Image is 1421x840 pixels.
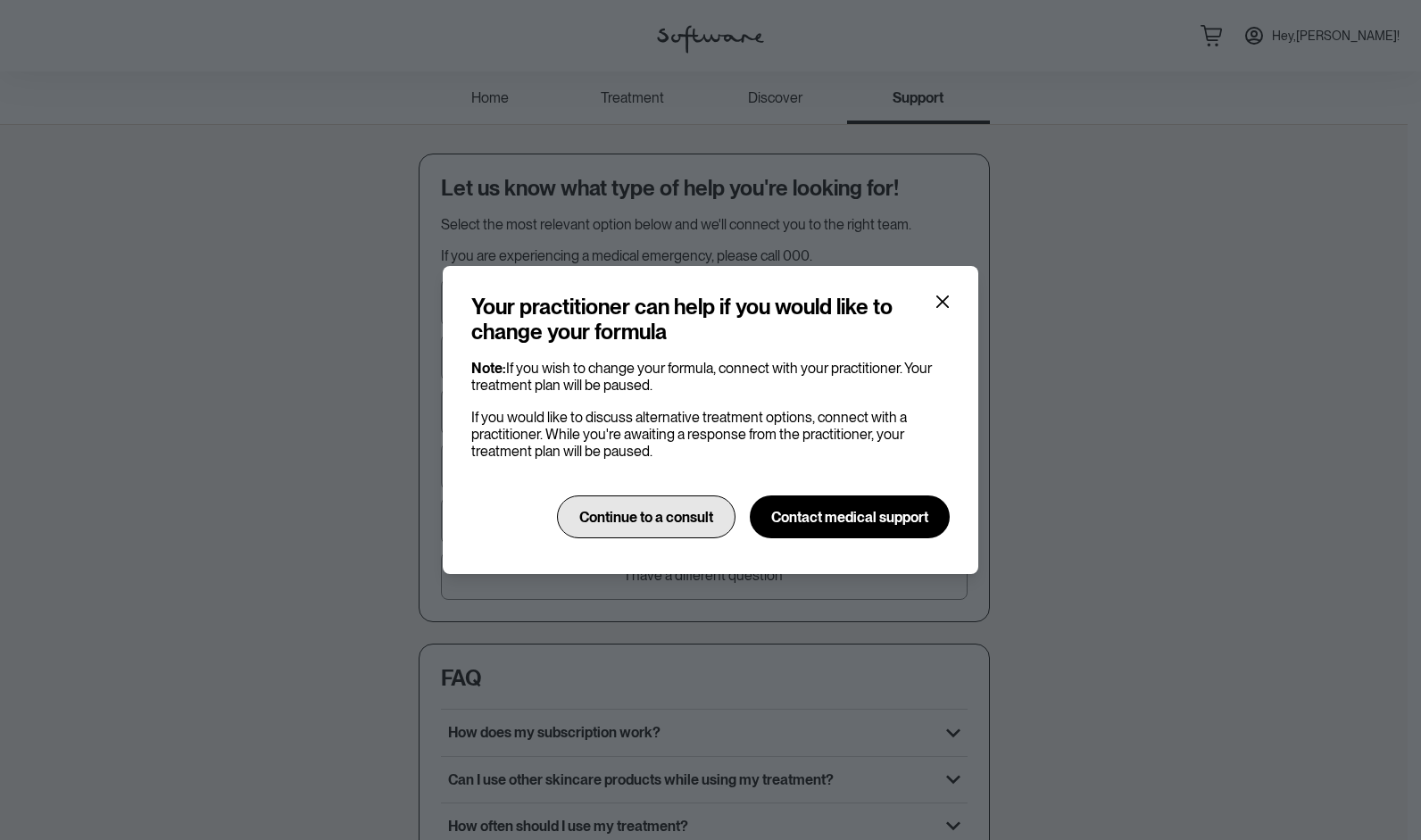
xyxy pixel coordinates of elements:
[750,495,950,538] button: Contact medical support
[557,495,735,538] button: Continue to a consult
[471,409,950,461] p: If you would like to discuss alternative treatment options, connect with a practitioner. While yo...
[771,509,928,526] span: Contact medical support
[928,287,957,316] button: Close
[579,509,713,526] span: Continue to a consult
[471,360,950,394] p: If you wish to change your formula, connect with your practitioner. Your treatment plan will be p...
[471,360,506,377] strong: Note:
[471,295,935,346] h4: Your practitioner can help if you would like to change your formula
